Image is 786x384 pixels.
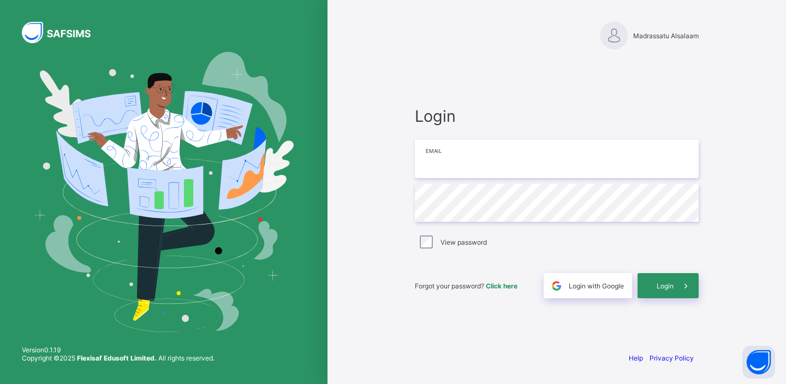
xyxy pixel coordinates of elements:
[550,280,563,292] img: google.396cfc9801f0270233282035f929180a.svg
[22,346,215,354] span: Version 0.1.19
[440,238,487,246] label: View password
[569,282,624,290] span: Login with Google
[742,346,775,379] button: Open asap
[34,52,294,332] img: Hero Image
[486,282,517,290] a: Click here
[22,354,215,362] span: Copyright © 2025 All rights reserved.
[77,354,157,362] strong: Flexisaf Edusoft Limited.
[633,32,699,40] span: Madrassatu Alsalaam
[629,354,643,362] a: Help
[650,354,694,362] a: Privacy Policy
[415,282,517,290] span: Forgot your password?
[415,107,699,126] span: Login
[22,22,104,43] img: SAFSIMS Logo
[657,282,674,290] span: Login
